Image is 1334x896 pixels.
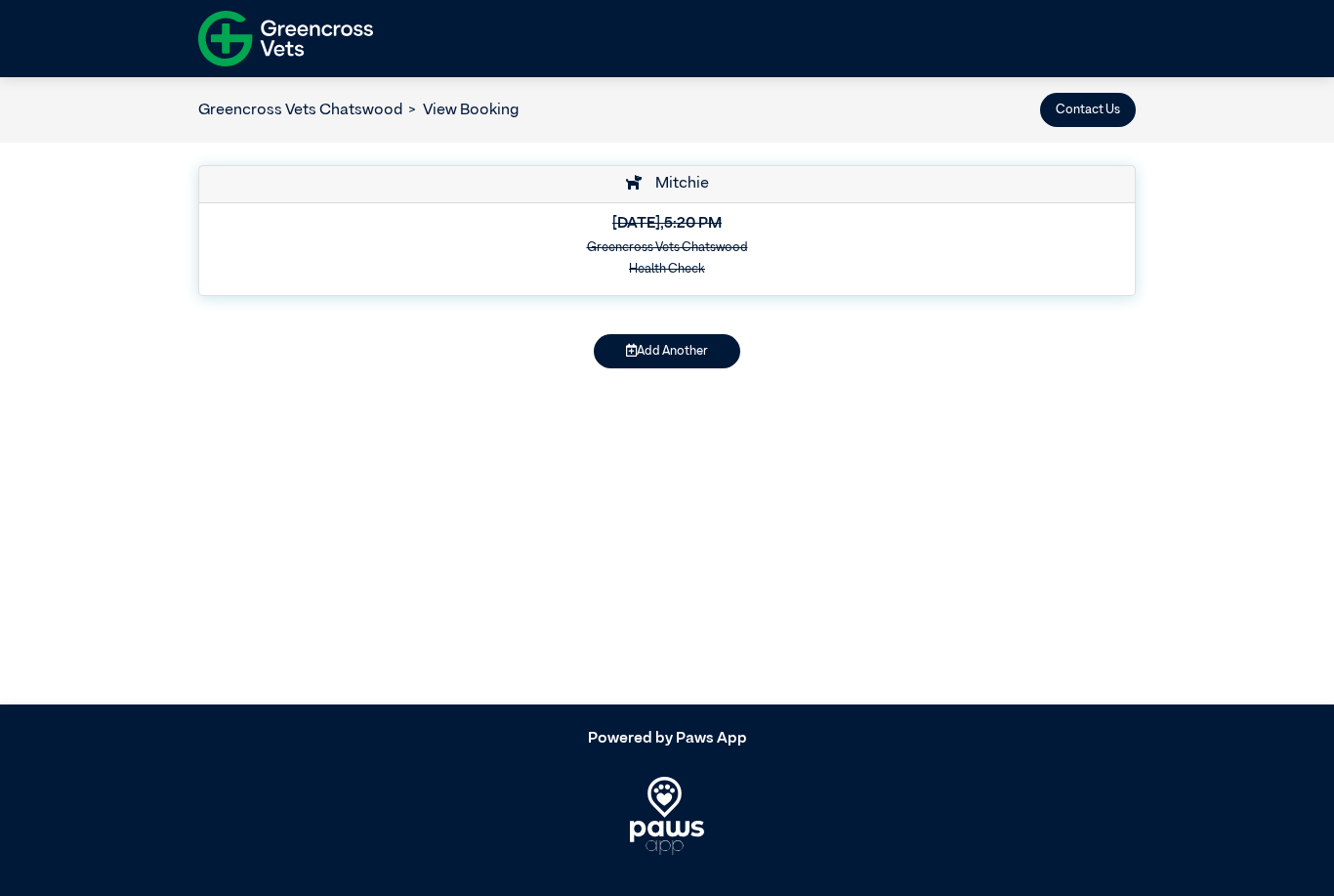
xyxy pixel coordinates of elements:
h5: Powered by Paws App [198,730,1136,748]
a: Greencross Vets Chatswood [198,103,402,118]
button: Add Another [594,334,740,368]
button: Contact Us [1040,93,1136,127]
nav: breadcrumb [198,99,519,122]
h5: [DATE] , 5:20 PM [212,215,1122,234]
h6: Health Check [212,262,1122,277]
span: Mitchie [646,176,709,192]
img: f-logo [198,5,373,72]
li: View Booking [402,99,519,122]
h6: Greencross Vets Chatswood [212,240,1122,255]
img: PawsApp [630,777,705,855]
